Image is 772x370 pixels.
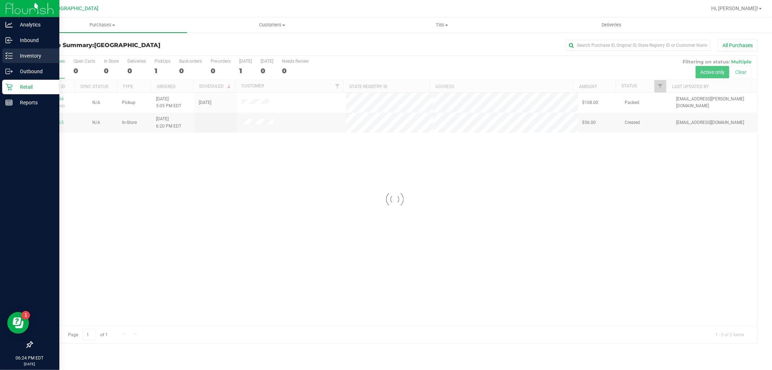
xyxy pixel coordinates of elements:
[17,17,187,33] a: Purchases
[187,22,357,28] span: Customers
[13,51,56,60] p: Inventory
[566,40,710,51] input: Search Purchase ID, Original ID, State Registry ID or Customer Name...
[187,17,357,33] a: Customers
[527,17,696,33] a: Deliveries
[13,20,56,29] p: Analytics
[13,67,56,76] p: Outbound
[17,22,187,28] span: Purchases
[3,361,56,367] p: [DATE]
[13,36,56,45] p: Inbound
[592,22,631,28] span: Deliveries
[13,98,56,107] p: Reports
[718,39,758,51] button: All Purchases
[21,311,30,320] iframe: Resource center unread badge
[32,42,274,49] h3: Purchase Summary:
[94,42,160,49] span: [GEOGRAPHIC_DATA]
[5,37,13,44] inline-svg: Inbound
[49,5,99,12] span: [GEOGRAPHIC_DATA]
[7,312,29,334] iframe: Resource center
[711,5,758,11] span: Hi, [PERSON_NAME]!
[5,21,13,28] inline-svg: Analytics
[5,68,13,75] inline-svg: Outbound
[3,355,56,361] p: 06:24 PM EDT
[5,83,13,91] inline-svg: Retail
[357,17,527,33] a: Tills
[5,52,13,59] inline-svg: Inventory
[13,83,56,91] p: Retail
[5,99,13,106] inline-svg: Reports
[357,22,526,28] span: Tills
